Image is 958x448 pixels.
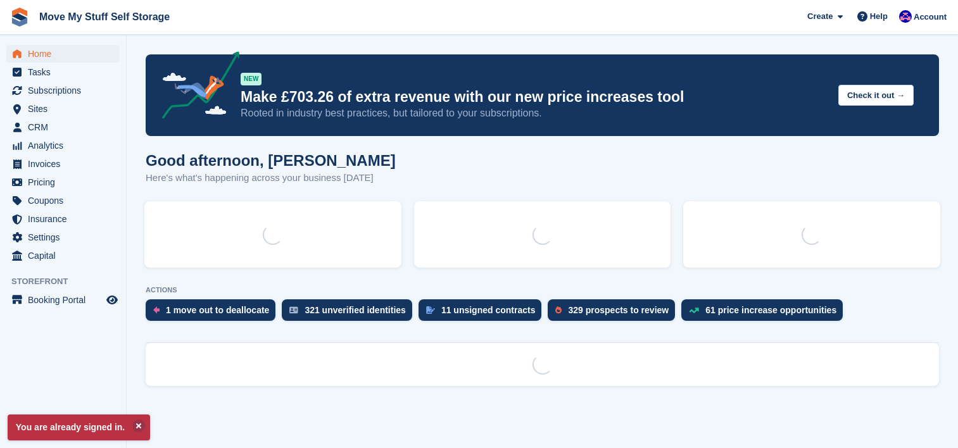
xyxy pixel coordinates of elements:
[28,192,104,209] span: Coupons
[8,414,150,440] p: You are already signed in.
[838,85,914,106] button: Check it out →
[6,100,120,118] a: menu
[28,82,104,99] span: Subscriptions
[28,100,104,118] span: Sites
[6,247,120,264] a: menu
[28,137,104,154] span: Analytics
[151,51,240,123] img: price-adjustments-announcement-icon-8257ccfd72463d97f412b2fc003d46551f7dbcb40ab6d574587a9cd5c0d94...
[6,82,120,99] a: menu
[305,305,406,315] div: 321 unverified identities
[282,299,419,327] a: 321 unverified identities
[426,306,435,314] img: contract_signature_icon-13c848040528278c33f63329250d36e43548de30e8caae1d1a13099fd9432cc5.svg
[6,63,120,81] a: menu
[34,6,175,27] a: Move My Stuff Self Storage
[28,247,104,264] span: Capital
[870,10,888,23] span: Help
[689,308,699,313] img: price_increase_opportunities-93ffe204e8149a01c8c9dc8f82e8f89637d9d84a8eef4429ea346261dce0b2c0.svg
[289,306,298,314] img: verify_identity-adf6edd0f0f0b5bbfe63781bf79b02c33cf7c696d77639b501bdc392416b5a36.svg
[241,88,828,106] p: Make £703.26 of extra revenue with our new price increases tool
[6,228,120,246] a: menu
[807,10,833,23] span: Create
[441,305,536,315] div: 11 unsigned contracts
[28,228,104,246] span: Settings
[28,210,104,228] span: Insurance
[11,275,126,288] span: Storefront
[28,291,104,309] span: Booking Portal
[6,118,120,136] a: menu
[6,45,120,63] a: menu
[10,8,29,27] img: stora-icon-8386f47178a22dfd0bd8f6a31ec36ba5ce8667c1dd55bd0f319d3a0aa187defe.svg
[419,299,548,327] a: 11 unsigned contracts
[681,299,849,327] a: 61 price increase opportunities
[6,291,120,309] a: menu
[146,286,939,294] p: ACTIONS
[548,299,681,327] a: 329 prospects to review
[6,173,120,191] a: menu
[6,155,120,173] a: menu
[146,171,396,185] p: Here's what's happening across your business [DATE]
[241,73,262,85] div: NEW
[241,106,828,120] p: Rooted in industry best practices, but tailored to your subscriptions.
[28,45,104,63] span: Home
[28,155,104,173] span: Invoices
[146,152,396,169] h1: Good afternoon, [PERSON_NAME]
[146,299,282,327] a: 1 move out to deallocate
[705,305,836,315] div: 61 price increase opportunities
[914,11,947,23] span: Account
[899,10,912,23] img: Jade Whetnall
[28,118,104,136] span: CRM
[166,305,269,315] div: 1 move out to deallocate
[28,63,104,81] span: Tasks
[6,210,120,228] a: menu
[6,192,120,209] a: menu
[153,306,160,314] img: move_outs_to_deallocate_icon-f764333ba52eb49d3ac5e1228854f67142a1ed5810a6f6cc68b1a99e826820c5.svg
[568,305,669,315] div: 329 prospects to review
[28,173,104,191] span: Pricing
[104,292,120,308] a: Preview store
[6,137,120,154] a: menu
[555,306,562,314] img: prospect-51fa495bee0391a8d652442698ab0144808aea92771e9ea1ae160a38d050c398.svg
